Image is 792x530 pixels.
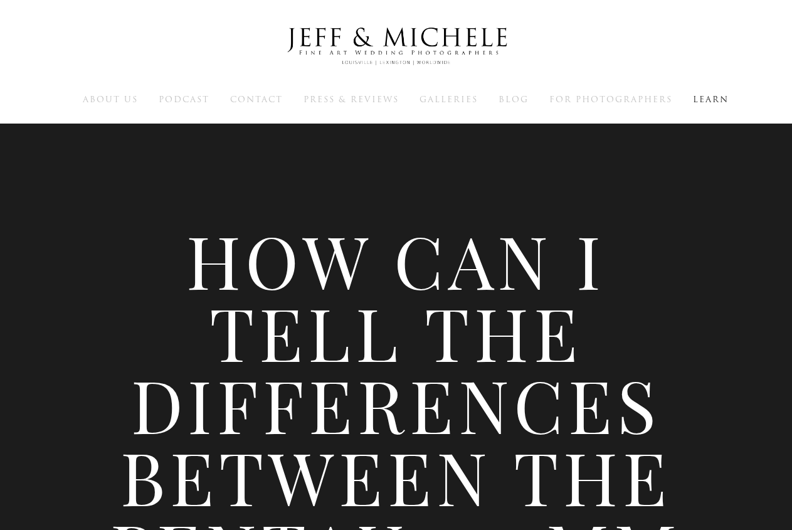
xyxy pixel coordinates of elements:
[420,93,478,105] a: Galleries
[230,93,283,105] a: Contact
[499,93,529,105] a: Blog
[549,93,672,105] a: For Photographers
[159,93,209,105] a: Podcast
[304,93,399,105] a: Press & Reviews
[693,93,729,105] a: Learn
[271,16,522,77] img: Louisville Wedding Photographers - Jeff & Michele Wedding Photographers
[83,93,138,105] a: About Us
